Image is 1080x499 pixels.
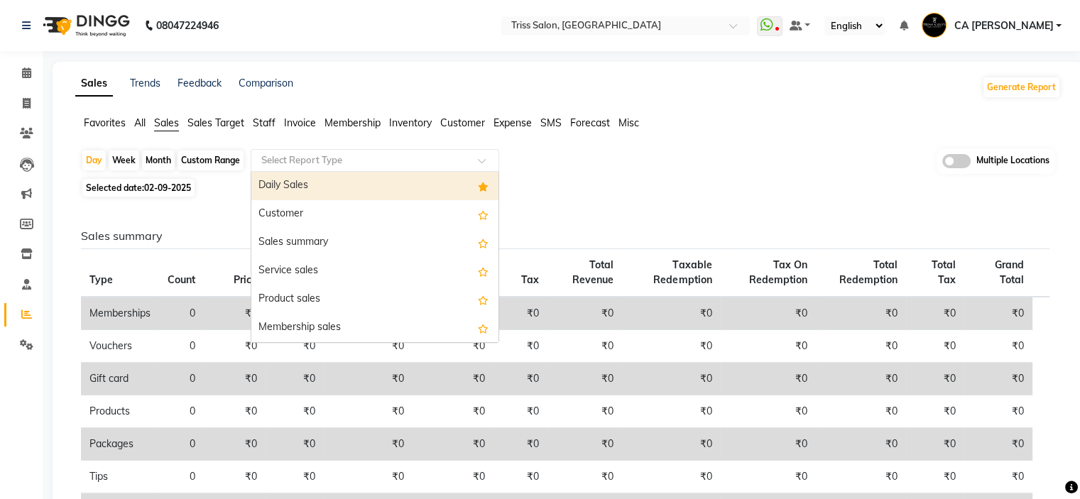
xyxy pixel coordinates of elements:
td: Memberships [81,297,159,330]
td: Tips [81,461,159,493]
span: Tax [521,273,539,286]
td: ₹0 [266,395,324,428]
td: ₹0 [816,395,906,428]
td: Packages [81,428,159,461]
td: ₹0 [547,330,622,363]
td: ₹0 [816,363,906,395]
td: ₹0 [547,395,622,428]
td: ₹0 [413,330,493,363]
span: Total Revenue [572,258,613,286]
td: ₹0 [547,297,622,330]
td: ₹0 [204,297,266,330]
span: Selected date: [82,179,195,197]
span: Membership [324,116,381,129]
img: logo [36,6,133,45]
td: ₹0 [906,461,964,493]
td: ₹0 [204,330,266,363]
td: ₹0 [324,395,413,428]
td: ₹0 [622,395,721,428]
td: ₹0 [324,363,413,395]
td: ₹0 [622,363,721,395]
td: ₹0 [547,461,622,493]
td: ₹0 [964,395,1032,428]
td: ₹0 [204,428,266,461]
span: Taxable Redemption [653,258,711,286]
td: ₹0 [964,428,1032,461]
td: 0 [159,395,204,428]
td: ₹0 [720,363,816,395]
td: ₹0 [720,395,816,428]
td: ₹0 [493,297,547,330]
td: ₹0 [622,461,721,493]
td: ₹0 [906,330,964,363]
td: ₹0 [547,363,622,395]
span: Tax On Redemption [749,258,807,286]
td: ₹0 [622,330,721,363]
td: ₹0 [816,297,906,330]
span: Add this report to Favorites List [478,263,489,280]
span: All [134,116,146,129]
td: 0 [159,297,204,330]
div: Membership sales [251,314,498,342]
a: Sales [75,71,113,97]
td: 0 [159,461,204,493]
td: ₹0 [266,363,324,395]
td: ₹0 [964,297,1032,330]
td: ₹0 [906,428,964,461]
td: ₹0 [204,395,266,428]
td: ₹0 [493,428,547,461]
td: Gift card [81,363,159,395]
b: 08047224946 [156,6,219,45]
span: Multiple Locations [976,154,1049,168]
td: ₹0 [720,428,816,461]
div: Custom Range [178,150,244,170]
div: Week [109,150,139,170]
td: ₹0 [266,461,324,493]
span: Total Tax [932,258,956,286]
span: Count [168,273,195,286]
td: ₹0 [204,363,266,395]
td: ₹0 [720,330,816,363]
span: Inventory [389,116,432,129]
td: ₹0 [622,428,721,461]
span: Favorites [84,116,126,129]
td: ₹0 [324,428,413,461]
td: Products [81,395,159,428]
td: ₹0 [906,297,964,330]
td: 0 [159,428,204,461]
td: ₹0 [266,428,324,461]
h6: Sales summary [81,229,1049,243]
td: ₹0 [493,461,547,493]
td: ₹0 [816,330,906,363]
div: Customer [251,200,498,229]
td: ₹0 [493,363,547,395]
td: ₹0 [413,395,493,428]
td: ₹0 [720,297,816,330]
div: Sales summary [251,229,498,257]
a: Feedback [178,77,222,89]
div: Service sales [251,257,498,285]
span: Staff [253,116,276,129]
td: ₹0 [493,330,547,363]
span: Customer [440,116,485,129]
td: ₹0 [906,395,964,428]
a: Trends [130,77,160,89]
td: ₹0 [493,395,547,428]
td: ₹0 [964,461,1032,493]
span: Expense [493,116,532,129]
td: ₹0 [413,461,493,493]
td: 0 [159,330,204,363]
div: Month [142,150,175,170]
ng-dropdown-panel: Options list [251,171,499,343]
span: Type [89,273,113,286]
td: ₹0 [964,330,1032,363]
td: Vouchers [81,330,159,363]
span: Added to Favorites [478,177,489,194]
span: Misc [618,116,639,129]
span: Sales [154,116,179,129]
div: Day [82,150,106,170]
td: ₹0 [547,428,622,461]
span: Add this report to Favorites List [478,291,489,308]
td: ₹0 [816,428,906,461]
td: ₹0 [622,297,721,330]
